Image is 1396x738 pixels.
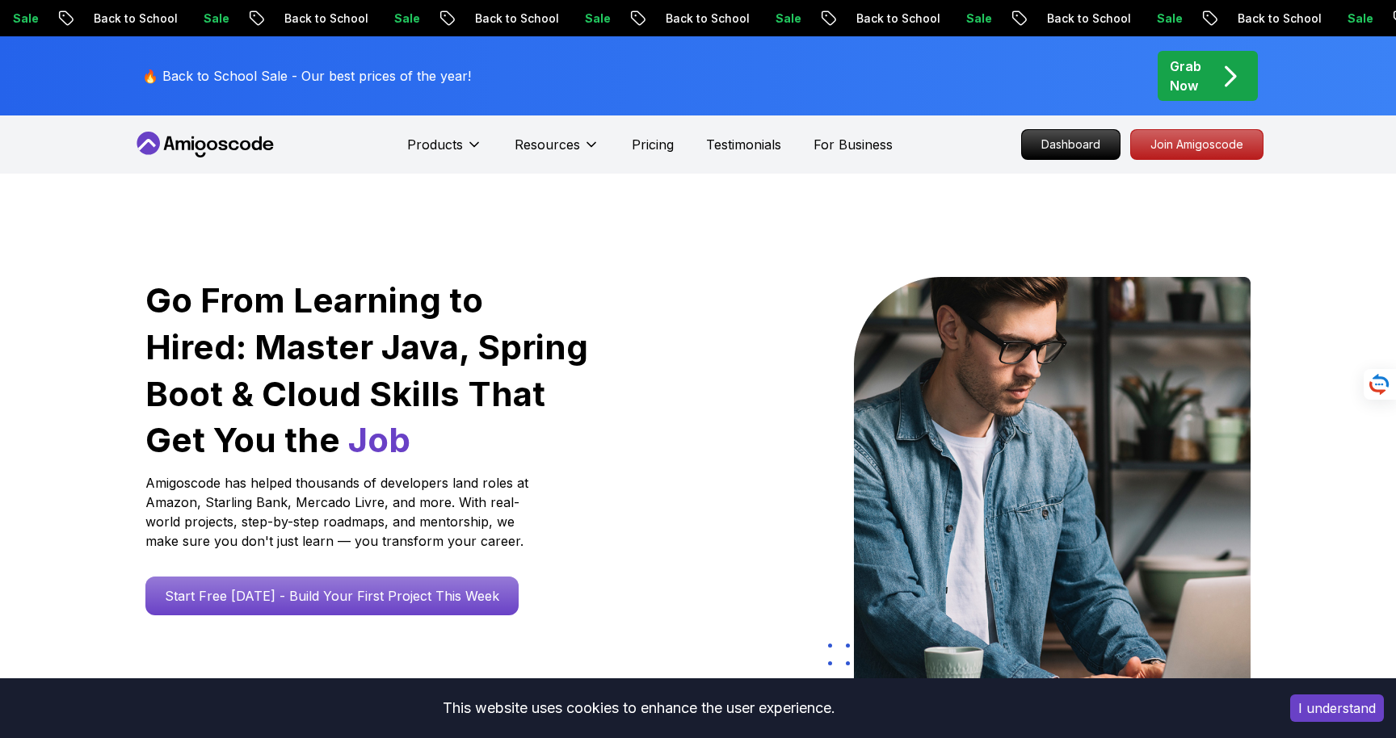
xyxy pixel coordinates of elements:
p: Back to School [269,10,379,27]
div: This website uses cookies to enhance the user experience. [12,690,1266,726]
p: Back to School [650,10,760,27]
p: Sale [188,10,240,27]
p: Sale [1332,10,1384,27]
span: Job [348,419,410,460]
p: Grab Now [1170,57,1201,95]
p: Dashboard [1022,130,1120,159]
p: Sale [379,10,431,27]
a: Pricing [632,135,674,154]
a: Dashboard [1021,129,1121,160]
a: Join Amigoscode [1130,129,1264,160]
button: Products [407,135,482,167]
p: Back to School [1222,10,1332,27]
button: Resources [515,135,599,167]
p: Sale [951,10,1003,27]
h1: Go From Learning to Hired: Master Java, Spring Boot & Cloud Skills That Get You the [145,277,591,463]
a: Testimonials [706,135,781,154]
p: Sale [570,10,621,27]
button: Accept cookies [1290,694,1384,722]
a: For Business [814,135,893,154]
p: Products [407,135,463,154]
img: hero [854,277,1251,693]
p: 🔥 Back to School Sale - Our best prices of the year! [142,66,471,86]
a: Start Free [DATE] - Build Your First Project This Week [145,577,519,615]
p: Back to School [841,10,951,27]
p: Amigoscode has helped thousands of developers land roles at Amazon, Starling Bank, Mercado Livre,... [145,473,533,551]
p: Resources [515,135,580,154]
p: Back to School [78,10,188,27]
p: Back to School [460,10,570,27]
p: Sale [1142,10,1193,27]
p: Join Amigoscode [1131,130,1263,159]
p: Back to School [1032,10,1142,27]
p: Sale [760,10,812,27]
